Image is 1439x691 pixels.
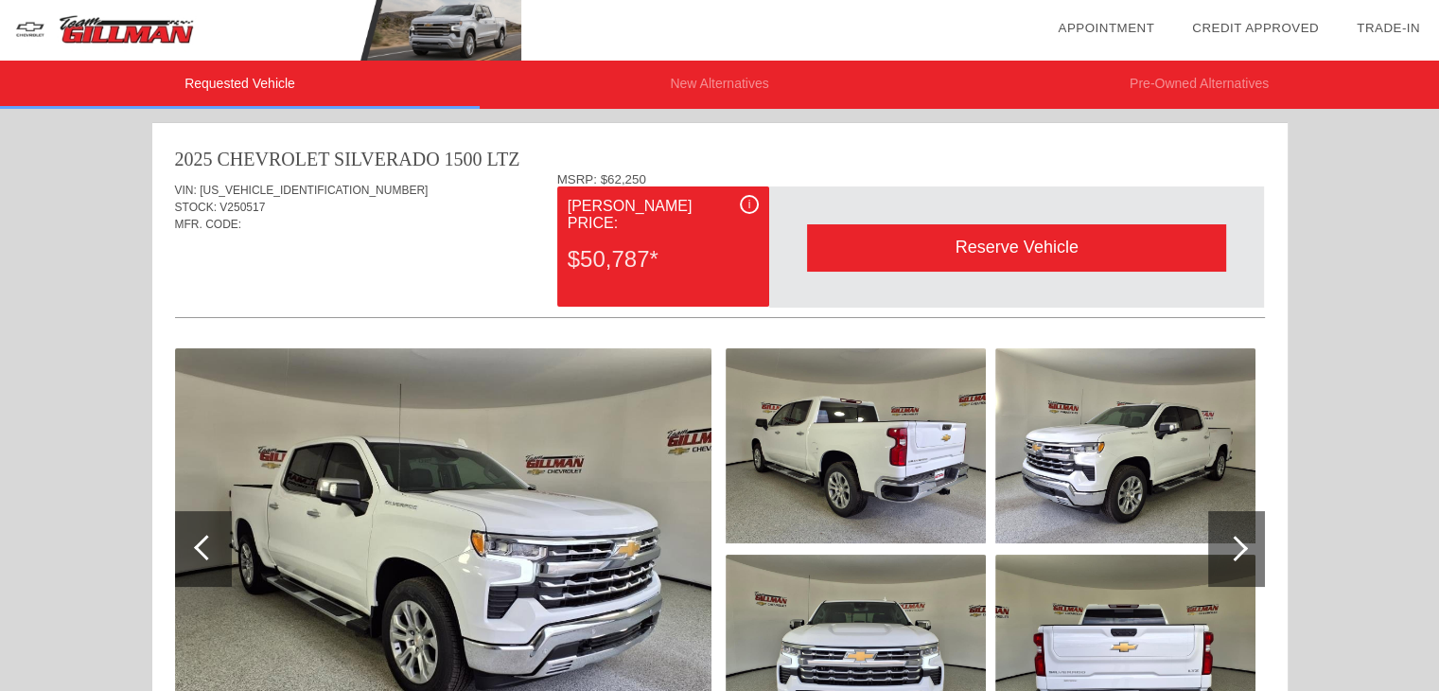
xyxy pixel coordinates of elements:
span: STOCK: [175,201,217,214]
span: VIN: [175,184,197,197]
div: 2025 CHEVROLET SILVERADO 1500 [175,146,483,172]
img: ac83d2334a2d2b6bb1a952527977ff44.jpg [995,348,1255,543]
img: 9ee337350d86c0f5649a575f55716949.jpg [726,348,986,543]
div: LTZ [487,146,520,172]
a: Appointment [1058,21,1154,35]
li: New Alternatives [480,61,959,109]
span: MFR. CODE: [175,218,242,231]
div: Reserve Vehicle [807,224,1226,271]
div: $50,787* [568,235,759,284]
a: Credit Approved [1192,21,1319,35]
li: Pre-Owned Alternatives [959,61,1439,109]
span: [US_VEHICLE_IDENTIFICATION_NUMBER] [200,184,428,197]
div: [PERSON_NAME] Price: [568,195,759,235]
div: MSRP: $62,250 [557,172,1265,186]
span: i [748,198,751,211]
span: V250517 [219,201,265,214]
div: Quoted on [DATE] 9:27:42 AM [175,261,1265,292]
a: Trade-In [1357,21,1420,35]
